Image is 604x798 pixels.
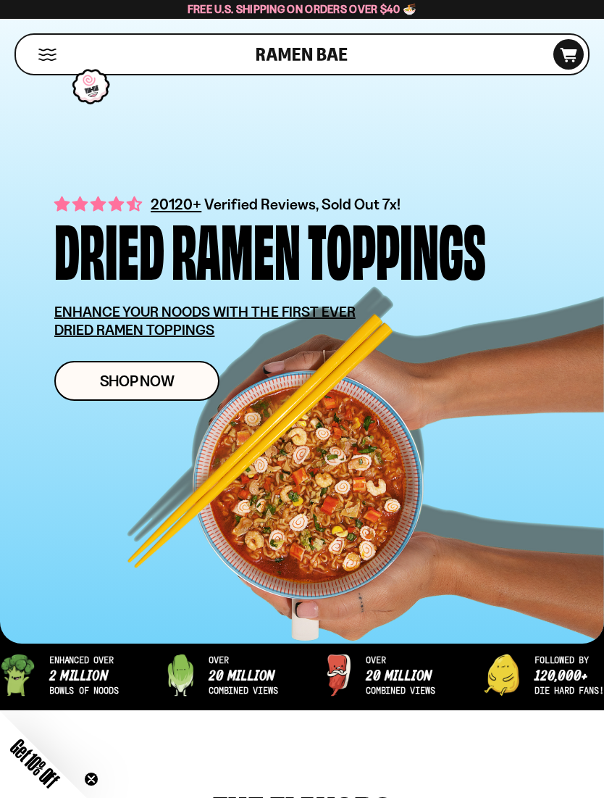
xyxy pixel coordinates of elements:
button: Mobile Menu Trigger [38,49,57,61]
span: Shop Now [100,373,175,388]
div: Toppings [308,215,486,281]
span: Free U.S. Shipping on Orders over $40 🍜 [188,2,417,16]
div: Ramen [172,215,301,281]
span: Get 10% Off [7,735,63,791]
a: Shop Now [54,361,219,401]
span: Verified Reviews, Sold Out 7x! [204,195,400,213]
button: Close teaser [84,772,98,786]
span: 20120+ [151,193,201,215]
div: Dried [54,215,164,281]
u: ENHANCE YOUR NOODS WITH THE FIRST EVER DRIED RAMEN TOPPINGS [54,303,356,338]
